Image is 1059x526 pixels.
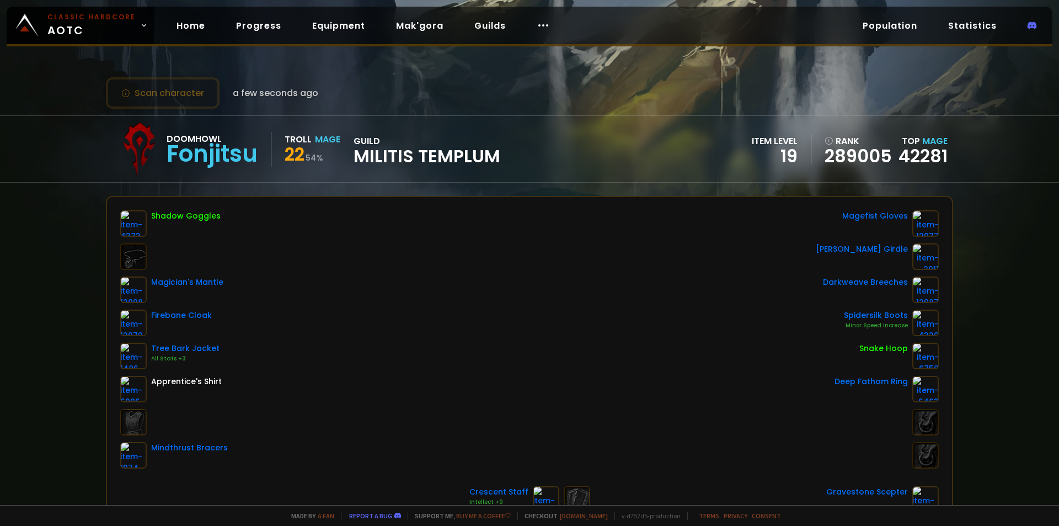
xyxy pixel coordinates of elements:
[151,343,220,354] div: Tree Bark Jacket
[826,486,908,498] div: Gravestone Scepter
[912,277,939,303] img: item-12987
[752,512,781,520] a: Consent
[151,354,220,363] div: All Stats +3
[825,134,892,148] div: rank
[233,86,318,100] span: a few seconds ago
[120,376,147,402] img: item-6096
[912,310,939,336] img: item-4320
[898,134,948,148] div: Top
[349,512,392,520] a: Report a bug
[285,132,312,146] div: Troll
[227,14,290,37] a: Progress
[469,486,528,498] div: Crescent Staff
[285,512,334,520] span: Made by
[912,243,939,270] img: item-2911
[151,310,212,321] div: Firebane Cloak
[47,12,136,22] small: Classic Hardcore
[844,321,908,330] div: Minor Speed Increase
[151,277,223,288] div: Magician's Mantle
[318,512,334,520] a: a fan
[120,442,147,469] img: item-1974
[466,14,515,37] a: Guilds
[823,277,908,288] div: Darkweave Breeches
[614,512,681,520] span: v. d752d5 - production
[285,142,304,167] span: 22
[844,310,908,321] div: Spidersilk Boots
[168,14,214,37] a: Home
[306,152,323,163] small: 54 %
[456,512,511,520] a: Buy me a coffee
[835,376,908,387] div: Deep Fathom Ring
[167,146,258,162] div: Fonjitsu
[303,14,374,37] a: Equipment
[859,343,908,354] div: Snake Hoop
[7,7,154,44] a: Classic HardcoreAOTC
[898,144,948,168] a: 42281
[699,512,719,520] a: Terms
[151,210,221,222] div: Shadow Goggles
[408,512,511,520] span: Support me,
[387,14,452,37] a: Mak'gora
[825,148,892,164] a: 289005
[469,498,528,507] div: Intellect +9
[151,442,228,454] div: Mindthrust Bracers
[816,243,908,255] div: [PERSON_NAME] Girdle
[120,210,147,237] img: item-4373
[106,77,220,109] button: Scan character
[912,343,939,369] img: item-6750
[752,148,798,164] div: 19
[912,376,939,402] img: item-6463
[560,512,608,520] a: [DOMAIN_NAME]
[939,14,1005,37] a: Statistics
[354,134,500,164] div: guild
[533,486,559,513] img: item-6505
[167,132,258,146] div: Doomhowl
[120,310,147,336] img: item-12979
[854,14,926,37] a: Population
[842,210,908,222] div: Magefist Gloves
[517,512,608,520] span: Checkout
[47,12,136,39] span: AOTC
[120,343,147,369] img: item-1486
[912,486,939,513] img: item-7001
[724,512,747,520] a: Privacy
[151,376,222,387] div: Apprentice's Shirt
[120,277,147,303] img: item-12998
[354,148,500,164] span: Militis Templum
[752,134,798,148] div: item level
[912,210,939,237] img: item-12977
[315,132,340,146] div: Mage
[922,135,948,147] span: Mage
